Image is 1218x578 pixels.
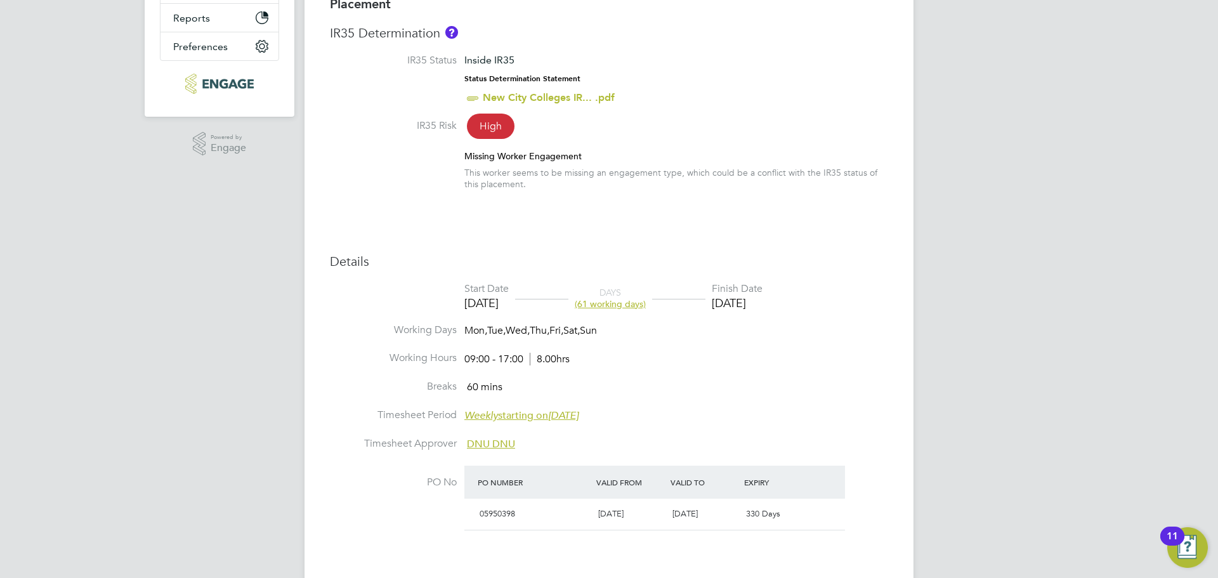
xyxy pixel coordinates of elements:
div: Expiry [741,471,815,494]
span: Reports [173,12,210,24]
button: Reports [160,4,278,32]
div: Valid To [667,471,742,494]
span: Engage [211,143,246,154]
span: [DATE] [672,508,698,519]
label: PO No [330,476,457,489]
label: Working Hours [330,351,457,365]
button: Preferences [160,32,278,60]
span: Sun [580,324,597,337]
div: PO Number [475,471,593,494]
span: Mon, [464,324,487,337]
img: henry-blue-logo-retina.png [185,74,253,94]
label: Breaks [330,380,457,393]
span: [DATE] [598,508,624,519]
span: Wed, [506,324,530,337]
span: Fri, [549,324,563,337]
h3: Details [330,253,888,270]
span: Preferences [173,41,228,53]
span: Inside IR35 [464,54,514,66]
span: 60 mins [467,381,502,393]
span: Powered by [211,132,246,143]
span: High [467,114,514,139]
div: [DATE] [464,296,509,310]
span: DNU DNU [467,438,515,450]
strong: Status Determination Statement [464,74,580,83]
div: Start Date [464,282,509,296]
a: New City Colleges IR... .pdf [483,91,615,103]
div: DAYS [568,287,652,310]
div: Missing Worker Engagement [464,150,888,162]
span: Thu, [530,324,549,337]
em: Weekly [464,409,498,422]
a: Powered byEngage [193,132,247,156]
em: [DATE] [548,409,579,422]
label: Timesheet Approver [330,437,457,450]
span: (61 working days) [575,298,646,310]
span: 8.00hrs [530,353,570,365]
label: IR35 Risk [330,119,457,133]
div: This worker seems to be missing an engagement type, which could be a conflict with the IR35 statu... [464,167,888,190]
span: Sat, [563,324,580,337]
label: Working Days [330,324,457,337]
span: Tue, [487,324,506,337]
div: 09:00 - 17:00 [464,353,570,366]
div: Valid From [593,471,667,494]
span: starting on [464,409,579,422]
div: [DATE] [712,296,763,310]
button: Open Resource Center, 11 new notifications [1167,527,1208,568]
button: About IR35 [445,26,458,39]
span: 05950398 [480,508,515,519]
label: Timesheet Period [330,409,457,422]
div: Finish Date [712,282,763,296]
h3: IR35 Determination [330,25,888,41]
a: Go to home page [160,74,279,94]
label: IR35 Status [330,54,457,67]
span: 330 Days [746,508,780,519]
div: 11 [1167,536,1178,553]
